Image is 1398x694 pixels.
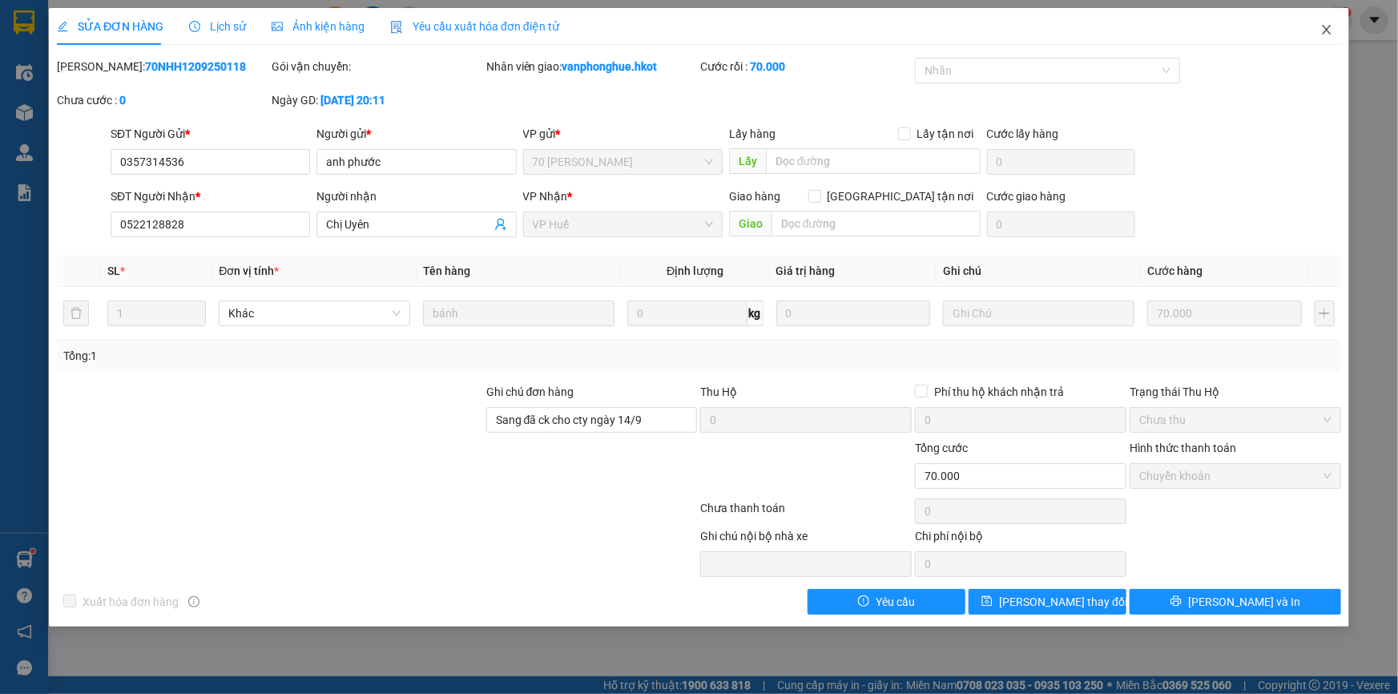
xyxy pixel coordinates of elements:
[76,593,185,611] span: Xuất hóa đơn hàng
[189,20,246,33] span: Lịch sử
[320,94,385,107] b: [DATE] 20:11
[699,499,914,527] div: Chưa thanh toán
[272,20,365,33] span: Ảnh kiện hàng
[390,21,403,34] img: icon
[729,127,776,140] span: Lấy hàng
[1130,442,1236,454] label: Hình thức thanh toán
[999,593,1127,611] span: [PERSON_NAME] thay đổi
[111,125,310,143] div: SĐT Người Gửi
[987,212,1135,237] input: Cước giao hàng
[1304,8,1349,53] button: Close
[63,301,89,326] button: delete
[188,596,199,607] span: info-circle
[700,58,912,75] div: Cước rồi :
[987,149,1135,175] input: Cước lấy hàng
[316,125,516,143] div: Người gửi
[562,60,658,73] b: vanphonghue.hkot
[1147,301,1302,326] input: 0
[57,21,68,32] span: edit
[1139,464,1332,488] span: Chuyển khoản
[272,58,483,75] div: Gói vận chuyển:
[1139,408,1332,432] span: Chưa thu
[63,347,540,365] div: Tổng: 1
[486,385,574,398] label: Ghi chú đơn hàng
[915,442,968,454] span: Tổng cước
[821,188,981,205] span: [GEOGRAPHIC_DATA] tận nơi
[145,60,246,73] b: 70NHH1209250118
[858,595,869,608] span: exclamation-circle
[750,60,785,73] b: 70.000
[423,264,470,277] span: Tên hàng
[1147,264,1203,277] span: Cước hàng
[219,264,279,277] span: Đơn vị tính
[494,218,507,231] span: user-add
[772,211,981,236] input: Dọc đường
[911,125,981,143] span: Lấy tận nơi
[189,21,200,32] span: clock-circle
[1315,301,1335,326] button: plus
[700,385,737,398] span: Thu Hộ
[1320,23,1333,36] span: close
[1130,383,1341,401] div: Trạng thái Thu Hộ
[1170,595,1182,608] span: printer
[766,148,981,174] input: Dọc đường
[808,589,965,615] button: exclamation-circleYêu cầu
[119,94,126,107] b: 0
[729,190,780,203] span: Giao hàng
[486,58,698,75] div: Nhân viên giao:
[1188,593,1300,611] span: [PERSON_NAME] và In
[57,91,268,109] div: Chưa cước :
[876,593,915,611] span: Yêu cầu
[987,127,1059,140] label: Cước lấy hàng
[747,301,763,326] span: kg
[533,150,713,174] span: 70 Nguyễn Hữu Huân
[423,301,614,326] input: VD: Bàn, Ghế
[228,301,401,325] span: Khác
[729,148,766,174] span: Lấy
[533,212,713,236] span: VP Huế
[937,256,1141,287] th: Ghi chú
[928,383,1070,401] span: Phí thu hộ khách nhận trả
[776,264,836,277] span: Giá trị hàng
[729,211,772,236] span: Giao
[700,527,912,551] div: Ghi chú nội bộ nhà xe
[316,188,516,205] div: Người nhận
[981,595,993,608] span: save
[57,20,163,33] span: SỬA ĐƠN HÀNG
[523,125,723,143] div: VP gửi
[390,20,559,33] span: Yêu cầu xuất hóa đơn điện tử
[776,301,931,326] input: 0
[987,190,1066,203] label: Cước giao hàng
[486,407,698,433] input: Ghi chú đơn hàng
[667,264,723,277] span: Định lượng
[969,589,1126,615] button: save[PERSON_NAME] thay đổi
[1130,589,1341,615] button: printer[PERSON_NAME] và In
[111,188,310,205] div: SĐT Người Nhận
[57,58,268,75] div: [PERSON_NAME]:
[107,264,120,277] span: SL
[272,21,283,32] span: picture
[523,190,568,203] span: VP Nhận
[272,91,483,109] div: Ngày GD:
[943,301,1134,326] input: Ghi Chú
[915,527,1126,551] div: Chi phí nội bộ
